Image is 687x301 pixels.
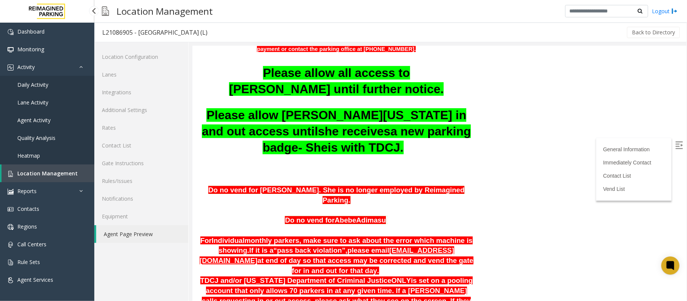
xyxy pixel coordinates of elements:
img: 'icon' [8,277,14,283]
span: imasu [173,170,194,178]
img: logout [672,7,678,15]
span: is set on a pooling account that only allows 70 parkers in at any given time. If a [PERSON_NAME] ... [9,230,280,279]
span: Do no vend for [92,170,142,178]
span: Reports [17,187,37,195]
img: Open/Close Sidebar Menu [483,95,490,103]
span: Location Management [17,170,78,177]
a: Immediately Contact [411,114,459,120]
span: If it is a [57,200,81,208]
span: TDCJ and/or [US_STATE] Department of Criminal Justice [8,230,199,238]
span: violation [121,200,150,208]
span: Individual [19,190,52,198]
img: 'icon' [8,64,14,71]
a: Integrations [94,83,188,101]
a: Vend List [411,140,433,146]
a: Equipment [94,207,188,225]
img: 'icon' [8,171,14,177]
span: Regions [17,223,37,230]
span: Please allow all access to [PERSON_NAME] until further notice. [37,20,251,50]
button: Back to Directory [627,27,680,38]
span: she receives [126,78,198,92]
img: 'icon' [8,224,14,230]
a: Rules/Issues [94,172,188,190]
span: Ad [164,170,173,178]
a: Agent Page Preview [96,225,188,243]
img: 'icon' [8,47,14,53]
a: Gate Instructions [94,154,188,172]
span: Agent Activity [17,117,51,124]
span: [EMAIL_ADDRESS][DOMAIN_NAME] [7,200,262,218]
span: For [8,190,19,198]
span: Please allow [PERSON_NAME][US_STATE] in and out access until [9,62,274,92]
span: Daily Activity [17,81,48,88]
span: Quality Analysis [17,134,55,141]
a: General Information [411,100,458,106]
span: A [142,170,147,178]
div: L21086905 - [GEOGRAPHIC_DATA] (L) [102,28,207,37]
span: Dashboard [17,28,45,35]
span: is with TDCJ. [135,95,211,108]
img: 'icon' [8,189,14,195]
span: Do no vend for [PERSON_NAME]. She is no longer employed by Reimagined Parking. [16,140,272,158]
h3: Location Management [113,2,217,20]
span: Monitoring [17,46,44,53]
img: 'icon' [8,242,14,248]
a: Notifications [94,190,188,207]
a: Lanes [94,66,188,83]
span: “pass back [81,200,119,208]
span: at end of day so that access may be corrected and vend the gate for in and out for that day. [65,210,281,229]
span: Activity [17,63,35,71]
img: 'icon' [8,206,14,212]
span: Heatmap [17,152,40,159]
a: Location Management [2,164,94,182]
a: Contact List [411,127,439,133]
a: Logout [652,7,678,15]
span: bebe [148,170,164,178]
span: Rule Sets [17,258,40,266]
span: - She [106,95,135,108]
span: a new parking badge [70,78,278,108]
img: 'icon' [8,260,14,266]
span: Lane Activity [17,99,48,106]
span: Call Centers [17,241,46,248]
a: Additional Settings [94,101,188,119]
span: ”, [149,200,155,208]
span: ONLY [199,230,218,238]
a: Location Configuration [94,48,188,66]
span: please email [155,200,197,208]
img: pageIcon [102,2,109,20]
a: Contact List [94,137,188,154]
span: Agent Services [17,276,53,283]
a: Rates [94,119,188,137]
span: monthly parkers, make sure to ask about the error which machine is showing. [26,190,280,209]
img: 'icon' [8,29,14,35]
span: Contacts [17,205,39,212]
